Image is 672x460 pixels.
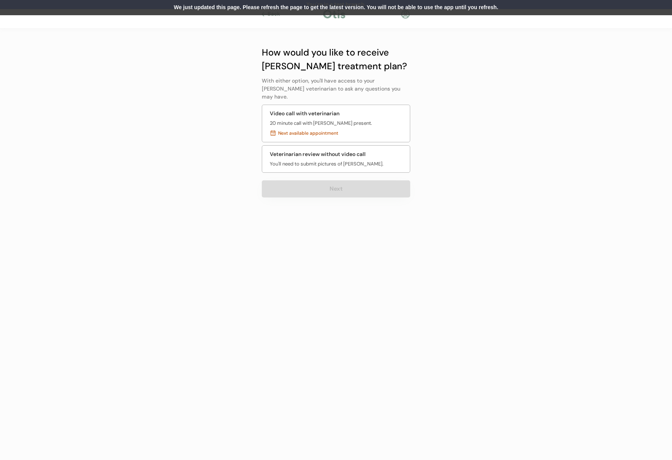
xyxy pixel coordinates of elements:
div: You'll need to submit pictures of [PERSON_NAME]. [270,160,384,168]
div: How would you like to receive [PERSON_NAME] treatment plan? [262,46,410,73]
div: Veterinarian review without video call [270,150,366,158]
div: 20 minute call with [PERSON_NAME] present. [270,119,372,127]
div: Next available appointment [278,130,338,137]
button: Next [262,180,410,197]
div: With either option, you'll have access to your [PERSON_NAME] veterinarian to ask any questions yo... [262,77,410,101]
div: Video call with veterinarian [270,110,339,118]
